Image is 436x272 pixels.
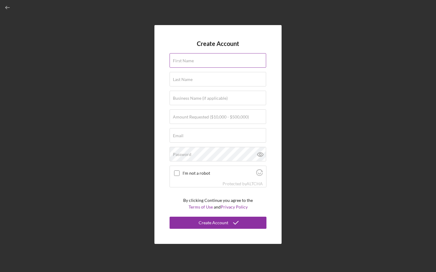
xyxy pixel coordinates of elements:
[173,133,183,138] label: Email
[189,204,213,209] a: Terms of Use
[173,152,191,157] label: Password
[197,40,239,47] h4: Create Account
[173,58,194,63] label: First Name
[183,197,253,211] p: By clicking Continue you agree to the and
[221,204,248,209] a: Privacy Policy
[183,171,254,176] label: I'm not a robot
[170,217,266,229] button: Create Account
[223,181,263,186] div: Protected by
[256,172,263,177] a: Visit Altcha.org
[199,217,228,229] div: Create Account
[173,96,228,101] label: Business Name (if applicable)
[173,115,249,119] label: Amount Requested ($10,000 - $500,000)
[246,181,263,186] a: Visit Altcha.org
[173,77,193,82] label: Last Name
